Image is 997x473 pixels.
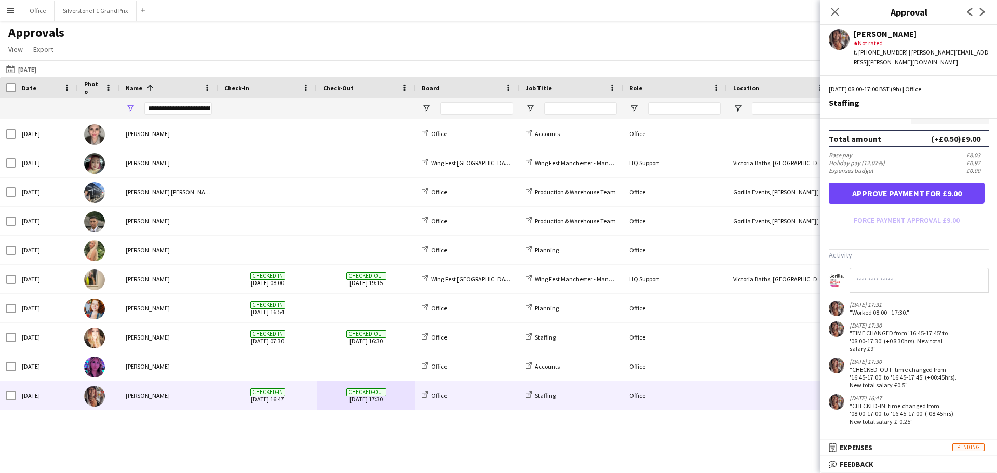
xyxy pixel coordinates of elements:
[526,275,650,283] a: Wing Fest Manchester - Management Team
[119,265,218,293] div: [PERSON_NAME]
[16,236,78,264] div: [DATE]
[422,159,514,167] a: Wing Fest [GEOGRAPHIC_DATA]
[29,43,58,56] a: Export
[16,294,78,322] div: [DATE]
[623,119,727,148] div: Office
[535,275,650,283] span: Wing Fest Manchester - Management Team
[250,272,285,280] span: Checked-in
[422,217,447,225] a: Office
[829,98,989,107] div: Staffing
[16,207,78,235] div: [DATE]
[526,333,556,341] a: Staffing
[752,102,825,115] input: Location Filter Input
[422,362,447,370] a: Office
[727,148,831,177] div: Victoria Baths, [GEOGRAPHIC_DATA], [GEOGRAPHIC_DATA]
[820,5,997,19] h3: Approval
[526,362,560,370] a: Accounts
[526,188,616,196] a: Production & Warehouse Team
[850,301,909,308] div: [DATE] 17:31
[250,330,285,338] span: Checked-in
[21,1,55,21] button: Office
[16,323,78,352] div: [DATE]
[431,188,447,196] span: Office
[829,159,885,167] div: Holiday pay (12.07%)
[535,304,559,312] span: Planning
[84,299,105,319] img: Kelsie Stewart
[526,104,535,113] button: Open Filter Menu
[119,148,218,177] div: [PERSON_NAME]
[119,236,218,264] div: [PERSON_NAME]
[119,178,218,206] div: [PERSON_NAME] [PERSON_NAME]
[526,246,559,254] a: Planning
[422,104,431,113] button: Open Filter Menu
[829,183,985,204] button: Approve payment for £9.00
[727,265,831,293] div: Victoria Baths, [GEOGRAPHIC_DATA], [GEOGRAPHIC_DATA]
[4,43,27,56] a: View
[431,391,447,399] span: Office
[431,304,447,312] span: Office
[623,207,727,235] div: Office
[422,84,440,92] span: Board
[84,182,105,203] img: Connor Bowen
[829,85,989,94] div: [DATE] 08:00-17:00 BST (9h) | Office
[84,153,105,174] img: Clementine McIntosh
[422,130,447,138] a: Office
[431,130,447,138] span: Office
[535,391,556,399] span: Staffing
[346,272,386,280] span: Checked-out
[623,236,727,264] div: Office
[829,167,873,174] div: Expenses budget
[535,217,616,225] span: Production & Warehouse Team
[544,102,617,115] input: Job Title Filter Input
[850,366,956,389] div: "CHECKED-OUT: time changed from '16:45-17:00' to '16:45-17:45' (+00:45hrs). New total salary £0.5"
[623,265,727,293] div: HQ Support
[119,323,218,352] div: [PERSON_NAME]
[323,84,354,92] span: Check-Out
[535,159,650,167] span: Wing Fest Manchester - Management Team
[422,333,447,341] a: Office
[16,119,78,148] div: [DATE]
[648,102,721,115] input: Role Filter Input
[526,391,556,399] a: Staffing
[250,388,285,396] span: Checked-in
[224,265,311,293] span: [DATE] 08:00
[850,308,909,316] div: "Worked 08:00 - 17:30."
[727,178,831,206] div: Gorilla Events, [PERSON_NAME][GEOGRAPHIC_DATA], [GEOGRAPHIC_DATA], [GEOGRAPHIC_DATA]
[623,294,727,322] div: Office
[733,84,759,92] span: Location
[850,394,956,402] div: [DATE] 16:47
[224,294,311,322] span: [DATE] 16:54
[966,167,989,174] div: £0.00
[422,188,447,196] a: Office
[119,119,218,148] div: [PERSON_NAME]
[829,301,844,316] app-user-avatar: Tara Jacobson
[22,84,36,92] span: Date
[727,207,831,235] div: Gorilla Events, [PERSON_NAME][GEOGRAPHIC_DATA], [GEOGRAPHIC_DATA], [GEOGRAPHIC_DATA]
[84,80,101,96] span: Photo
[422,246,447,254] a: Office
[4,63,38,75] button: [DATE]
[84,357,105,377] img: Lydia Belshaw
[323,381,409,410] span: [DATE] 17:30
[535,130,560,138] span: Accounts
[820,440,997,455] mat-expansion-panel-header: ExpensesPending
[119,352,218,381] div: [PERSON_NAME]
[84,386,105,407] img: Tara Jacobson
[55,1,137,21] button: Silverstone F1 Grand Prix
[422,275,514,283] a: Wing Fest [GEOGRAPHIC_DATA]
[323,265,409,293] span: [DATE] 19:15
[840,460,873,469] span: Feedback
[346,330,386,338] span: Checked-out
[966,151,989,159] div: £8.03
[16,148,78,177] div: [DATE]
[16,265,78,293] div: [DATE]
[829,321,844,337] app-user-avatar: Tara Jacobson
[526,84,552,92] span: Job Title
[526,217,616,225] a: Production & Warehouse Team
[854,38,989,48] div: Not rated
[224,323,311,352] span: [DATE] 07:30
[323,323,409,352] span: [DATE] 16:30
[422,304,447,312] a: Office
[440,102,513,115] input: Board Filter Input
[84,328,105,348] img: Laura Pearson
